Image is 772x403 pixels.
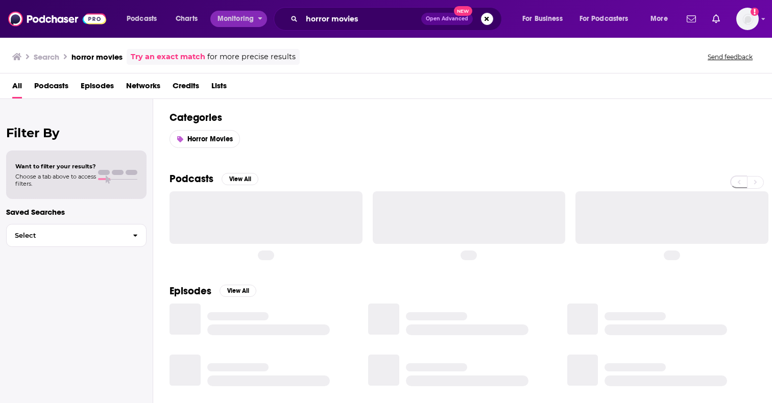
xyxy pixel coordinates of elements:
[6,224,147,247] button: Select
[187,135,233,143] span: Horror Movies
[426,16,468,21] span: Open Advanced
[119,11,170,27] button: open menu
[7,232,125,239] span: Select
[454,6,472,16] span: New
[705,53,756,61] button: Send feedback
[34,52,59,62] h3: Search
[643,11,681,27] button: open menu
[736,8,759,30] button: Show profile menu
[751,8,759,16] svg: Add a profile image
[6,207,147,217] p: Saved Searches
[170,111,756,124] h2: Categories
[220,285,256,297] button: View All
[176,12,198,26] span: Charts
[708,10,724,28] a: Show notifications dropdown
[736,8,759,30] img: User Profile
[127,12,157,26] span: Podcasts
[126,78,160,98] a: Networks
[170,285,211,297] h2: Episodes
[522,12,563,26] span: For Business
[170,130,240,148] a: Horror Movies
[81,78,114,98] a: Episodes
[207,51,296,63] span: for more precise results
[302,11,421,27] input: Search podcasts, credits, & more...
[218,12,254,26] span: Monitoring
[170,172,213,185] h2: Podcasts
[15,173,96,187] span: Choose a tab above to access filters.
[34,78,68,98] a: Podcasts
[573,11,643,27] button: open menu
[169,11,204,27] a: Charts
[170,172,258,185] a: PodcastsView All
[170,285,256,297] a: EpisodesView All
[222,173,258,185] button: View All
[8,9,106,29] img: Podchaser - Follow, Share and Rate Podcasts
[421,13,473,25] button: Open AdvancedNew
[15,163,96,170] span: Want to filter your results?
[12,78,22,98] a: All
[683,10,700,28] a: Show notifications dropdown
[736,8,759,30] span: Logged in as alignPR
[650,12,668,26] span: More
[6,125,147,140] h2: Filter By
[283,7,512,31] div: Search podcasts, credits, & more...
[173,78,199,98] a: Credits
[580,12,629,26] span: For Podcasters
[210,11,267,27] button: open menu
[131,51,205,63] a: Try an exact match
[515,11,575,27] button: open menu
[211,78,227,98] a: Lists
[71,52,123,62] h3: horror movies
